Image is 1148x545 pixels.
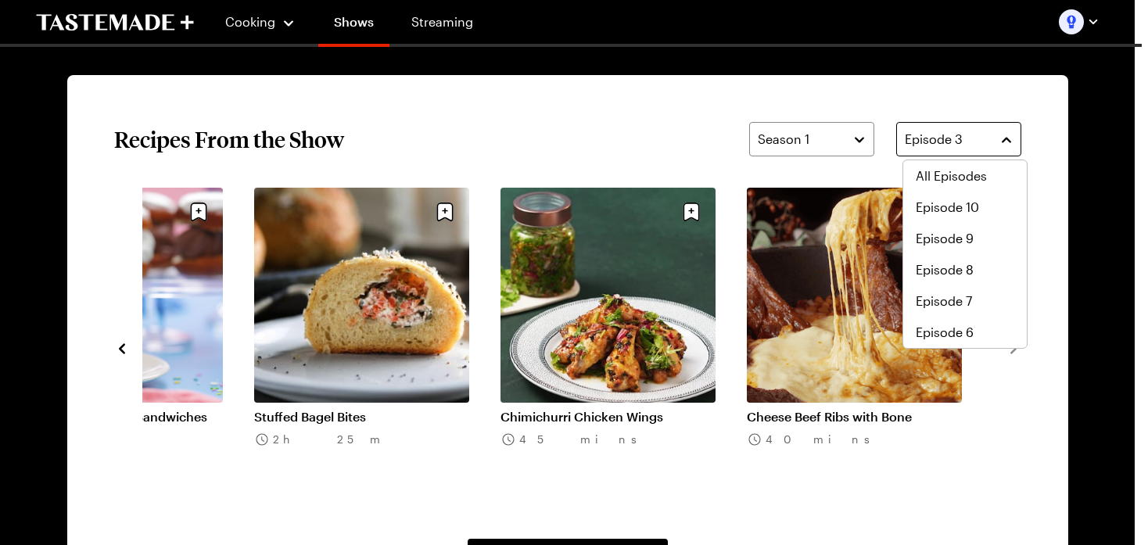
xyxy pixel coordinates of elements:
[916,167,987,185] span: All Episodes
[916,229,974,248] span: Episode 9
[916,323,974,342] span: Episode 6
[916,292,972,310] span: Episode 7
[902,160,1028,349] div: Episode 3
[896,122,1021,156] button: Episode 3
[916,198,979,217] span: Episode 10
[905,130,963,149] span: Episode 3
[916,260,974,279] span: Episode 8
